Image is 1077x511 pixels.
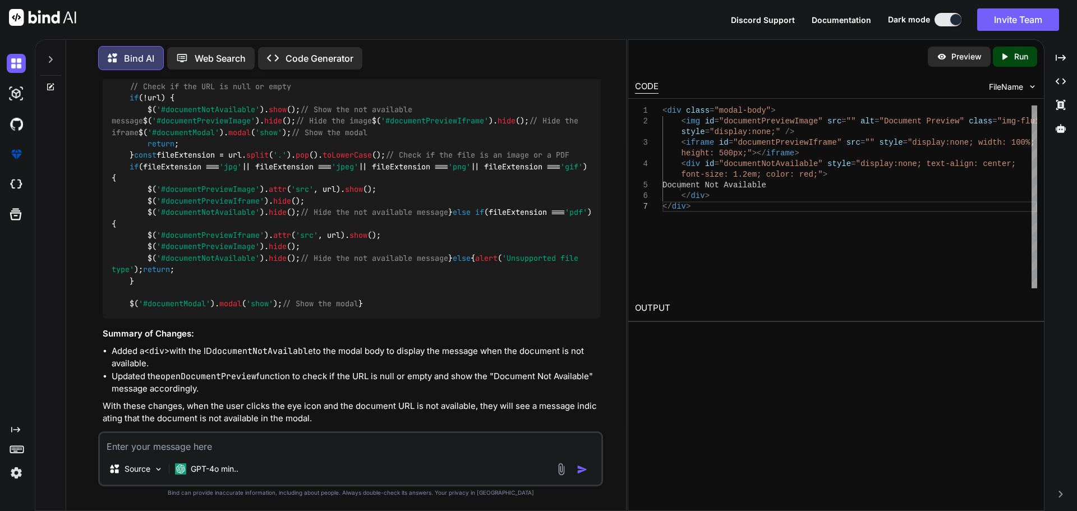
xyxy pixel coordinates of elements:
code: openDocumentPreview [160,371,256,382]
img: GPT-4o mini [175,463,186,475]
span: pop [296,150,309,160]
span: 'src' [296,230,318,240]
span: div [667,106,681,115]
span: '#documentPreviewIframe' [381,116,489,126]
img: icon [577,464,588,475]
span: style [827,159,851,168]
p: Bind can provide inaccurate information, including about people. Always double-check its answers.... [98,489,603,497]
div: 2 [635,116,648,127]
li: Added a with the ID to the modal body to display the message when the document is not available. [112,345,601,370]
span: "Document Preview" [879,117,964,126]
span: '#documentNotAvailable' [157,253,260,263]
p: Preview [951,51,982,62]
span: alert [475,253,498,263]
span: attr [273,230,291,240]
span: font-size: 1.2em; color: red;" [681,170,822,179]
span: < [681,159,685,168]
span: '#documentNotAvailable' [157,104,260,114]
span: attr [269,185,287,195]
span: "documentPreviewImage" [719,117,823,126]
span: > [822,170,827,179]
span: // Hide the not available message [300,208,448,218]
span: // Hide the not available message [300,253,448,263]
span: show [349,230,367,240]
span: = [851,159,855,168]
span: id [719,138,728,147]
li: Updated the function to check if the URL is null or empty and show the "Document Not Available" m... [112,370,601,395]
span: modal [219,299,242,309]
span: hide [498,116,516,126]
p: Run [1014,51,1028,62]
span: src [846,138,860,147]
span: // Show the modal [282,299,358,309]
span: modal [228,127,251,137]
span: 'show' [255,127,282,137]
span: img [686,117,700,126]
img: settings [7,463,26,482]
span: '#documentModal' [148,127,219,137]
img: githubDark [7,114,26,133]
span: alt [860,117,875,126]
button: Invite Team [977,8,1059,31]
span: = [714,159,719,168]
span: = [992,117,997,126]
span: '#documentNotAvailable' [157,208,260,218]
div: 4 [635,159,648,169]
span: // Check if the file is an image or a PDF [385,150,569,160]
span: Document Not Available [662,181,766,190]
p: Web Search [195,52,246,65]
span: div [671,202,685,211]
span: src [827,117,841,126]
span: if [475,208,484,218]
span: = [841,117,846,126]
span: < [662,106,667,115]
span: class [969,117,992,126]
span: hide [269,242,287,252]
span: FileName [989,81,1023,93]
h2: OUTPUT [628,295,1044,321]
span: "modal-body" [714,106,771,115]
span: 'gif' [560,162,583,172]
p: With these changes, when the user clicks the eye icon and the document URL is not available, they... [103,400,601,425]
span: if [130,162,139,172]
img: darkChat [7,54,26,73]
span: '.' [273,150,287,160]
span: hide [269,208,287,218]
span: '#documentPreviewImage' [152,116,255,126]
span: '#documentPreviewIframe' [157,230,264,240]
span: id [705,117,714,126]
span: '#documentPreviewIframe' [157,196,264,206]
span: class [686,106,710,115]
span: style [681,127,705,136]
span: style [879,138,903,147]
span: else [453,208,471,218]
img: cloudideIcon [7,175,26,194]
span: split [246,150,269,160]
span: "documentPreviewIframe" [733,138,841,147]
span: id [705,159,714,168]
span: = [875,117,879,126]
img: darkAi-studio [7,84,26,103]
span: // Show the modal [291,127,367,137]
span: </ [681,191,691,200]
span: ></ [752,149,766,158]
span: return [143,265,170,275]
span: "display:none;" [710,127,780,136]
span: = [714,117,719,126]
span: 'jpeg' [332,162,358,172]
span: </ [662,202,672,211]
code: ( ) { url = $(button). (); (!url) { $( ). (); $( ). (); $( ). (); $( ). ( ); ; } fileExtension = ... [112,58,596,310]
img: Bind AI [9,9,76,26]
span: Dark mode [888,14,930,25]
span: '#documentPreviewImage' [157,242,260,252]
span: show [345,185,363,195]
code: <div> [144,346,169,357]
span: Documentation [812,15,871,25]
span: 'pdf' [565,208,587,218]
span: div [686,159,700,168]
p: Bind AI [124,52,154,65]
span: 'png' [448,162,471,172]
button: Discord Support [731,14,795,26]
h3: Summary of Changes: [103,328,601,340]
span: toLowerCase [323,150,372,160]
